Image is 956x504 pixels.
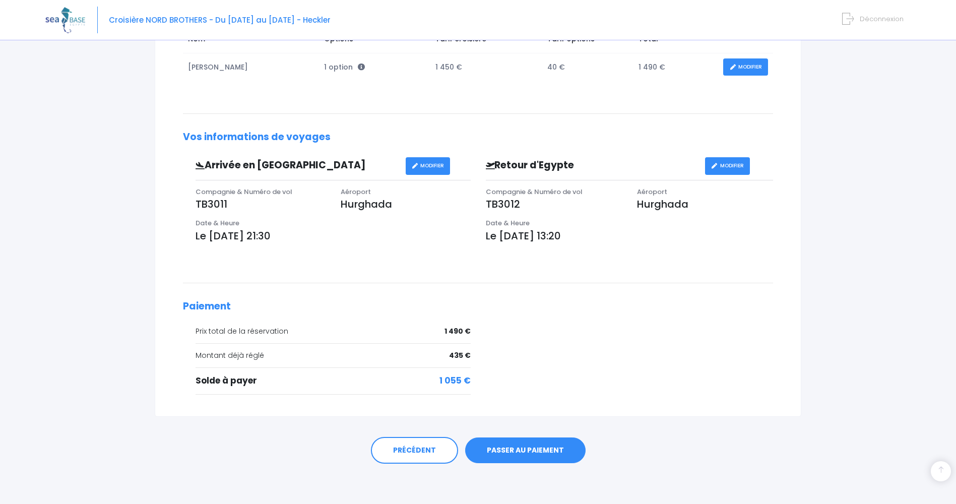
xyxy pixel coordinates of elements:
td: Tarif croisière [430,29,542,53]
td: Options [319,29,430,53]
h3: Arrivée en [GEOGRAPHIC_DATA] [188,160,406,171]
span: Aéroport [637,187,667,197]
a: MODIFIER [406,157,451,175]
p: Le [DATE] 21:30 [196,228,471,243]
a: MODIFIER [705,157,750,175]
span: Compagnie & Numéro de vol [486,187,583,197]
a: PRÉCÉDENT [371,437,458,464]
span: Compagnie & Numéro de vol [196,187,292,197]
p: TB3012 [486,197,622,212]
td: 1 490 € [633,53,718,81]
span: Date & Heure [486,218,530,228]
div: Solde à payer [196,374,471,388]
td: [PERSON_NAME] [183,53,319,81]
h2: Vos informations de voyages [183,132,773,143]
td: 40 € [542,53,633,81]
div: Prix total de la réservation [196,326,471,337]
span: 435 € [449,350,471,361]
td: Tarif options [542,29,633,53]
p: Le [DATE] 13:20 [486,228,774,243]
span: Déconnexion [860,14,904,24]
h3: Retour d'Egypte [478,160,705,171]
span: 1 490 € [444,326,471,337]
span: 1 055 € [439,374,471,388]
td: Total [633,29,718,53]
a: PASSER AU PAIEMENT [465,437,586,464]
td: Nom [183,29,319,53]
span: 1 option [324,62,365,72]
a: MODIFIER [723,58,768,76]
p: TB3011 [196,197,326,212]
span: Date & Heure [196,218,239,228]
h2: Paiement [183,301,773,312]
span: Croisière NORD BROTHERS - Du [DATE] au [DATE] - Heckler [109,15,331,25]
p: Hurghada [637,197,773,212]
div: Montant déjà réglé [196,350,471,361]
p: Hurghada [341,197,471,212]
td: 1 450 € [430,53,542,81]
span: Aéroport [341,187,371,197]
